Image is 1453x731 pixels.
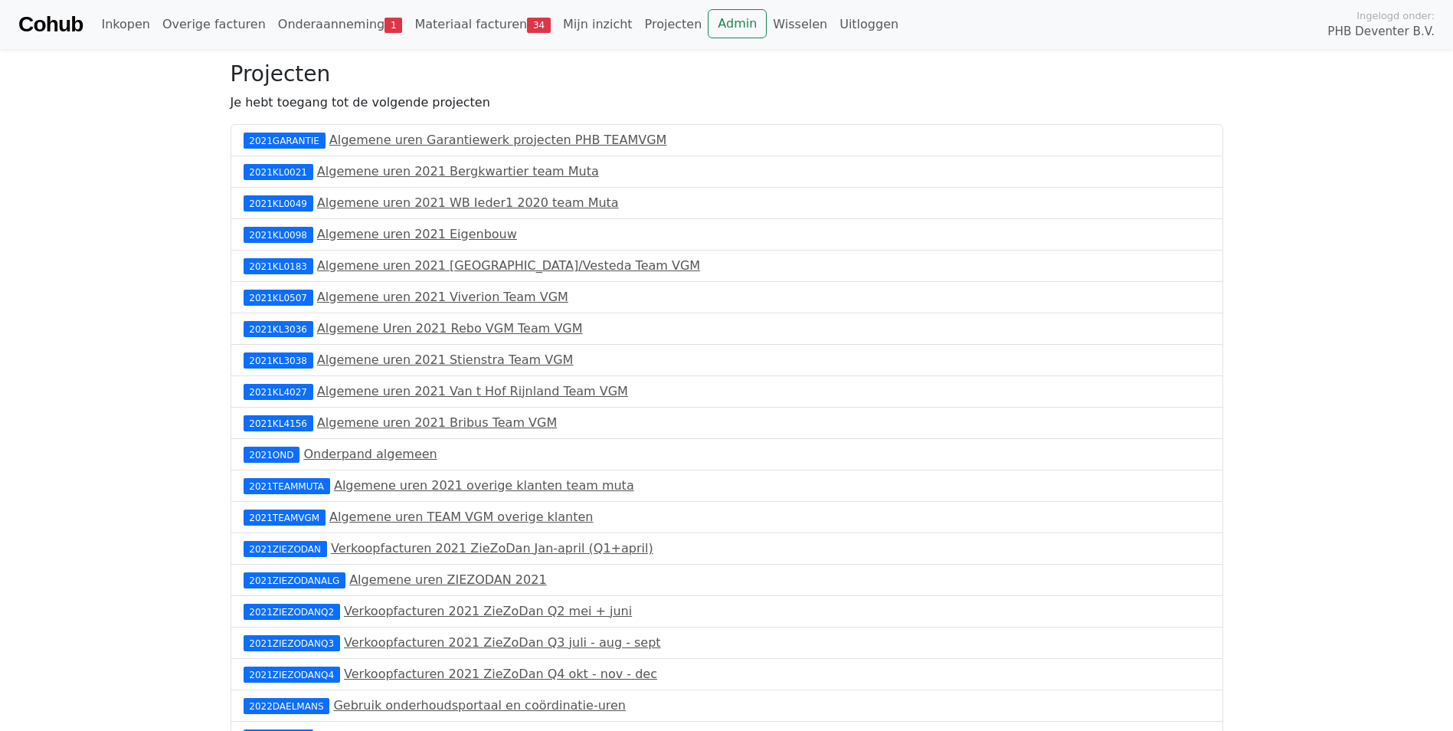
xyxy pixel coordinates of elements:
a: Verkoopfacturen 2021 ZieZoDan Jan-april (Q1+april) [331,541,653,556]
a: Algemene uren 2021 overige klanten team muta [334,478,634,493]
h3: Projecten [231,61,1223,87]
a: Algemene uren 2021 [GEOGRAPHIC_DATA]/Vesteda Team VGM [317,258,700,273]
span: 34 [527,18,551,33]
a: Algemene uren 2021 WB Ieder1 2020 team Muta [317,195,619,210]
div: 2021OND [244,447,300,462]
a: Algemene uren 2021 Van t Hof Rijnland Team VGM [317,384,628,398]
div: 2021KL0098 [244,227,313,242]
div: 2021KL4156 [244,415,313,431]
a: Inkopen [95,9,155,40]
a: Admin [708,9,767,38]
a: Wisselen [767,9,833,40]
a: Mijn inzicht [557,9,639,40]
a: Gebruik onderhoudsportaal en coördinatie-uren [333,698,626,713]
a: Onderaanneming1 [272,9,409,40]
a: Projecten [639,9,709,40]
div: 2021KL0507 [244,290,313,305]
div: 2021KL0021 [244,164,313,179]
div: 2021ZIEZODANALG [244,572,346,588]
a: Algemene uren 2021 Bergkwartier team Muta [317,164,599,179]
a: Algemene uren 2021 Viverion Team VGM [317,290,568,304]
div: 2021ZIEZODANQ2 [244,604,340,619]
div: 2022DAELMANS [244,698,330,713]
a: Materiaal facturen34 [408,9,557,40]
a: Algemene uren 2021 Stienstra Team VGM [317,352,574,367]
div: 2021KL3036 [244,321,313,336]
a: Onderpand algemeen [303,447,437,461]
div: 2021KL0049 [244,195,313,211]
a: Algemene uren ZIEZODAN 2021 [349,572,546,587]
div: 2021KL3038 [244,352,313,368]
a: Algemene uren 2021 Eigenbouw [317,227,517,241]
div: 2021GARANTIE [244,133,326,148]
div: 2021ZIEZODAN [244,541,327,556]
div: 2021KL0183 [244,258,313,274]
span: PHB Deventer B.V. [1327,23,1435,41]
a: Algemene Uren 2021 Rebo VGM Team VGM [317,321,583,336]
div: 2021KL4027 [244,384,313,399]
span: 1 [385,18,402,33]
a: Cohub [18,6,83,43]
a: Algemene uren TEAM VGM overige klanten [329,510,593,524]
a: Verkoopfacturen 2021 ZieZoDan Q3 juli - aug - sept [344,635,661,650]
span: Ingelogd onder: [1356,8,1435,23]
div: 2021ZIEZODANQ3 [244,635,340,651]
a: Verkoopfacturen 2021 ZieZoDan Q4 okt - nov - dec [344,667,657,681]
a: Verkoopfacturen 2021 ZieZoDan Q2 mei + juni [344,604,632,618]
a: Overige facturen [156,9,272,40]
a: Algemene uren 2021 Bribus Team VGM [317,415,557,430]
p: Je hebt toegang tot de volgende projecten [231,93,1223,112]
div: 2021TEAMMUTA [244,478,330,493]
div: 2021TEAMVGM [244,510,326,525]
a: Algemene uren Garantiewerk projecten PHB TEAMVGM [329,133,667,147]
div: 2021ZIEZODANQ4 [244,667,340,682]
a: Uitloggen [833,9,905,40]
